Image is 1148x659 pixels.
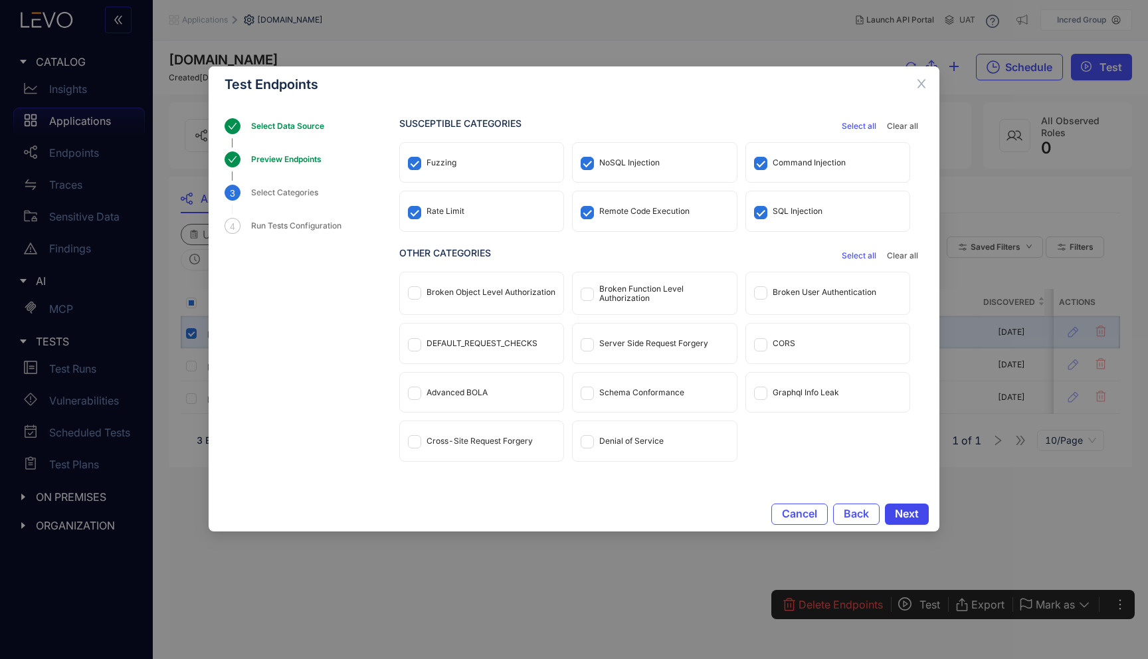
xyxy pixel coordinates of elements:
div: Preview Endpoints [225,151,399,183]
div: Select Data Source [251,118,332,134]
div: NoSQL Injection [599,158,660,167]
button: Clear all [882,248,923,264]
div: Broken Function Level Authorization [599,284,728,303]
div: Advanced BOLA [427,388,488,397]
div: Broken User Authentication [773,288,876,297]
div: Select Categories [251,185,326,201]
div: DEFAULT_REQUEST_CHECKS [427,339,537,348]
button: Cancel [771,504,828,525]
span: Clear all [887,122,918,131]
span: 4 [230,221,235,232]
button: Next [885,504,929,525]
div: 3Select Categories [225,185,399,217]
div: Schema Conformance [599,388,684,397]
h3: Other Categories [399,248,491,259]
span: 3 [230,188,235,199]
div: Broken Object Level Authorization [427,288,555,297]
h3: Susceptible Categories [399,118,522,130]
span: Next [895,508,919,519]
span: Cancel [782,508,817,519]
span: Select all [842,251,876,260]
div: Remote Code Execution [599,207,690,216]
div: Fuzzing [427,158,456,167]
div: Preview Endpoints [251,151,330,167]
div: Rate Limit [427,207,464,216]
button: Clear all [882,118,923,134]
div: Graphql Info Leak [773,388,839,397]
span: check [228,155,237,164]
div: Select Data Source [225,118,399,150]
div: SQL Injection [773,207,822,216]
div: Cross-Site Request Forgery [427,436,533,446]
span: Back [844,508,869,519]
span: Select all [842,122,876,131]
div: Test Endpoints [225,77,923,92]
button: Back [833,504,880,525]
div: CORS [773,339,795,348]
div: Denial of Service [599,436,664,446]
span: check [228,122,237,131]
div: Server Side Request Forgery [599,339,708,348]
div: Command Injection [773,158,846,167]
button: Select all [836,118,882,134]
span: Clear all [887,251,918,260]
div: 4Run Tests Configuration [225,218,399,250]
button: Select all [836,248,882,264]
button: Close [904,66,939,102]
span: close [915,78,927,90]
div: Run Tests Configuration [251,218,349,234]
